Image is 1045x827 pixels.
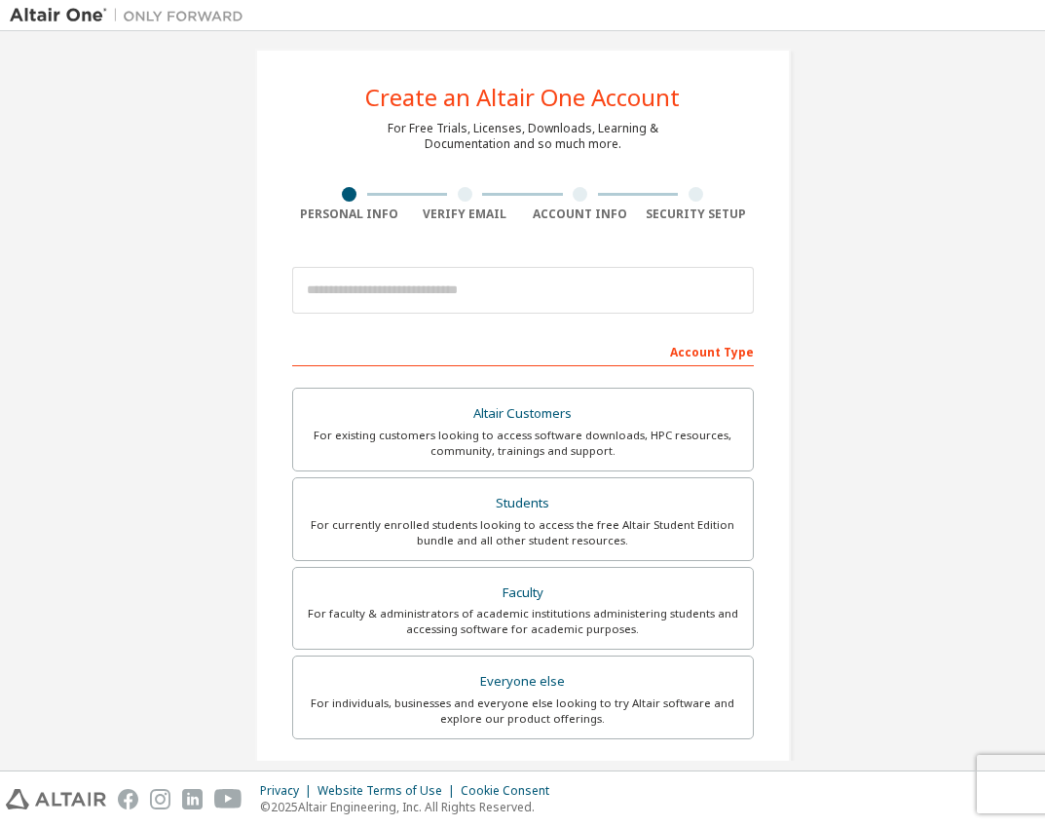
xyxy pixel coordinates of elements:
div: Account Info [523,207,639,222]
div: Security Setup [638,207,754,222]
img: instagram.svg [150,789,170,809]
img: youtube.svg [214,789,243,809]
div: Faculty [305,580,741,607]
div: Create an Altair One Account [365,86,680,109]
div: Students [305,490,741,517]
div: Altair Customers [305,400,741,428]
div: Account Type [292,335,754,366]
div: For Free Trials, Licenses, Downloads, Learning & Documentation and so much more. [388,121,658,152]
p: © 2025 Altair Engineering, Inc. All Rights Reserved. [260,799,561,815]
div: Personal Info [292,207,408,222]
div: Everyone else [305,668,741,695]
div: Verify Email [407,207,523,222]
div: Privacy [260,783,317,799]
img: facebook.svg [118,789,138,809]
div: For currently enrolled students looking to access the free Altair Student Edition bundle and all ... [305,517,741,548]
img: Altair One [10,6,253,25]
div: For individuals, businesses and everyone else looking to try Altair software and explore our prod... [305,695,741,727]
div: Cookie Consent [461,783,561,799]
div: Website Terms of Use [317,783,461,799]
img: altair_logo.svg [6,789,106,809]
div: For faculty & administrators of academic institutions administering students and accessing softwa... [305,606,741,637]
img: linkedin.svg [182,789,203,809]
div: For existing customers looking to access software downloads, HPC resources, community, trainings ... [305,428,741,459]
